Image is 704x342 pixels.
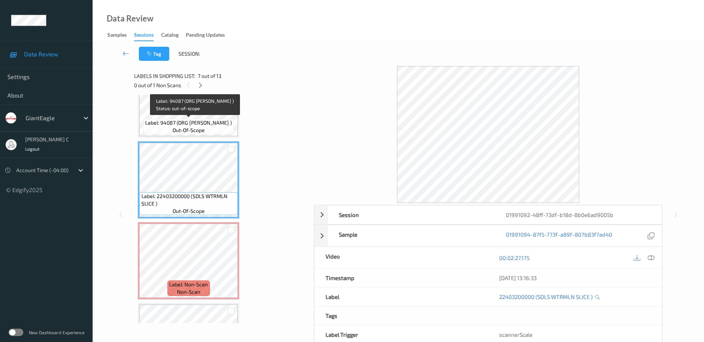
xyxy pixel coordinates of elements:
a: 00:02:27.175 [499,254,530,262]
span: Labels in shopping list: [134,72,195,80]
div: Timestamp [314,269,488,287]
div: Label [314,287,488,306]
a: Samples [107,30,134,40]
div: 01991092-48ff-73df-b18d-8b0e6ad9005b [495,205,662,224]
div: 0 out of 1 Non Scans [134,80,308,90]
div: Video [314,247,488,268]
div: Sessions [134,31,154,41]
div: Session01991092-48ff-73df-b18d-8b0e6ad9005b [314,205,662,224]
div: Tags [314,306,488,325]
span: Label: Non-Scan [169,281,208,288]
span: 7 out of 13 [198,72,221,80]
div: Catalog [161,31,178,40]
a: Pending Updates [186,30,232,40]
div: Sample01991094-87f5-773f-a89f-807b83f7ad40 [314,225,662,247]
span: out-of-scope [173,207,205,215]
div: [DATE] 13:16:33 [499,274,651,282]
div: Sample [328,225,495,246]
div: Session [328,205,495,224]
a: 22403200000 (SDLS WTRMLN SLICE ) [499,293,593,300]
button: Tag [139,47,169,61]
a: 01991094-87f5-773f-a89f-807b83f7ad40 [506,231,612,241]
span: out-of-scope [173,126,205,134]
a: Catalog [161,30,186,40]
div: Samples [107,31,127,40]
div: Pending Updates [186,31,225,40]
span: Session: [178,50,200,57]
span: Label: 22403200000 (SDLS WTRMLN SLICE ) [141,193,236,207]
span: Label: 94087 (ORG [PERSON_NAME] ) [145,119,232,126]
a: Sessions [134,30,161,41]
span: non-scan [177,288,200,296]
div: Data Review [107,15,153,22]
